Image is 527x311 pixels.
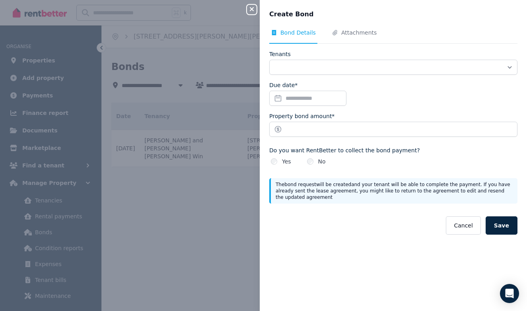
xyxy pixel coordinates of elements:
[446,216,480,235] button: Cancel
[269,29,517,44] nav: Tabs
[269,81,298,89] label: Due date*
[500,284,519,303] div: Open Intercom Messenger
[280,29,316,37] span: Bond Details
[269,50,291,58] label: Tenants
[282,157,291,165] label: Yes
[318,157,326,165] label: No
[269,146,517,154] label: Do you want RentBetter to collect the bond payment?
[269,10,313,19] span: Create Bond
[269,112,334,120] label: Property bond amount*
[341,29,377,37] span: Attachments
[276,181,513,200] p: The bond request will be created and your tenant will be able to complete the payment. If you hav...
[486,216,517,235] button: Save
